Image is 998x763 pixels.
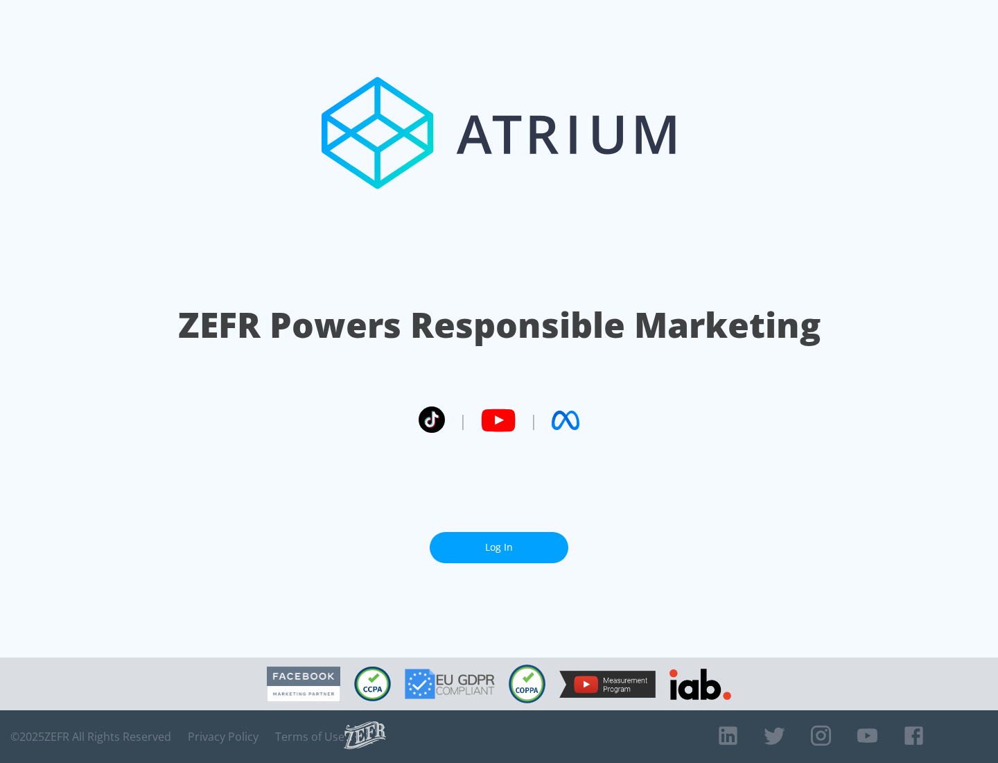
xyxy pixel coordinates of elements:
a: Log In [430,532,568,563]
span: © 2025 ZEFR All Rights Reserved [10,730,171,744]
img: YouTube Measurement Program [559,671,656,698]
img: GDPR Compliant [405,669,495,699]
a: Privacy Policy [188,730,259,744]
img: CCPA Compliant [354,667,391,701]
img: Facebook Marketing Partner [267,667,340,702]
span: | [459,410,467,431]
a: Terms of Use [275,730,344,744]
span: | [529,410,538,431]
img: COPPA Compliant [509,665,545,703]
img: IAB [669,669,731,700]
h1: ZEFR Powers Responsible Marketing [178,301,821,349]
